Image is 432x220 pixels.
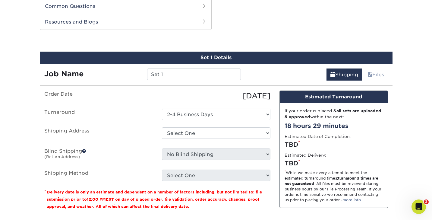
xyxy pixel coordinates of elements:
[47,190,262,209] small: Delivery date is only an estimate and dependent on a number of factors including, but not limited...
[330,72,335,78] span: shipping
[40,91,157,101] label: Order Date
[285,108,383,120] div: If your order is placed & within the next:
[285,152,326,158] label: Estimated Delivery:
[2,202,51,218] iframe: Google Customer Reviews
[285,140,383,149] div: TBD
[40,170,157,181] label: Shipping Method
[285,159,383,168] div: TBD
[342,198,361,202] a: more info
[285,133,351,139] label: Estimated Date of Completion:
[157,91,275,101] div: [DATE]
[40,14,211,30] h2: Resources and Blogs
[44,69,84,78] strong: Job Name
[326,69,362,81] a: Shipping
[285,121,383,130] div: 18 hours 29 minutes
[40,109,157,120] label: Turnaround
[40,148,157,162] label: Blind Shipping
[412,199,426,214] iframe: Intercom live chat
[280,91,388,103] div: Estimated Turnaround
[364,69,388,81] a: Files
[147,69,241,80] input: Enter a job name
[424,199,429,204] span: 2
[44,155,80,159] small: (Return Address)
[87,197,106,202] span: 12:00 PM
[285,170,383,203] div: While we make every attempt to meet the estimated turnaround times; . All files must be reviewed ...
[40,52,393,64] div: Set 1 Details
[367,72,372,78] span: files
[285,176,378,186] strong: turnaround times are not guaranteed
[40,127,157,141] label: Shipping Address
